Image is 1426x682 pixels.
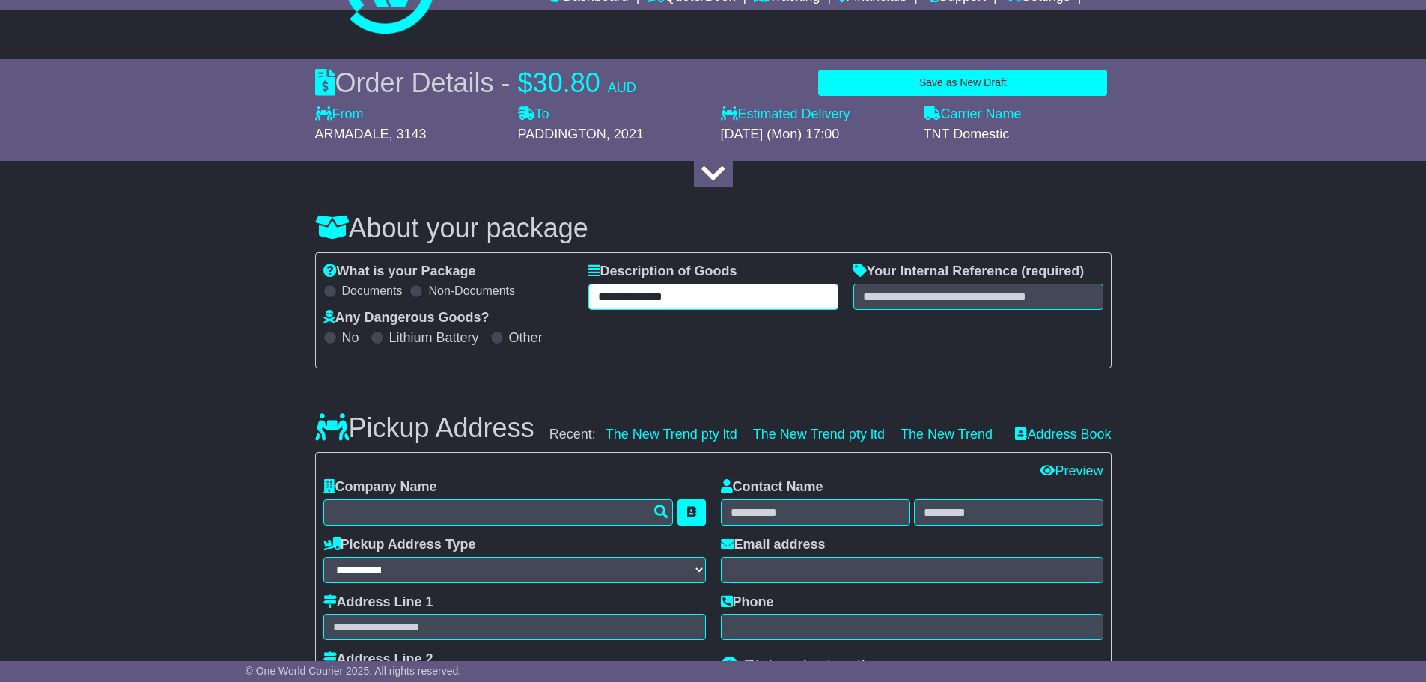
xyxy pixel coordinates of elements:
[606,127,644,141] span: , 2021
[924,106,1022,123] label: Carrier Name
[721,537,826,553] label: Email address
[1015,427,1111,443] a: Address Book
[323,594,433,611] label: Address Line 1
[753,427,885,442] a: The New Trend pty ltd
[533,67,600,98] span: 30.80
[389,127,427,141] span: , 3143
[315,127,389,141] span: ARMADALE
[509,330,543,347] label: Other
[588,264,737,280] label: Description of Goods
[323,310,490,326] label: Any Dangerous Goods?
[721,479,823,496] label: Contact Name
[518,67,533,98] span: $
[721,106,909,123] label: Estimated Delivery
[721,594,774,611] label: Phone
[323,264,476,280] label: What is your Package
[1040,463,1103,478] a: Preview
[608,80,636,95] span: AUD
[853,264,1085,280] label: Your Internal Reference (required)
[315,106,364,123] label: From
[342,284,403,298] label: Documents
[518,106,549,123] label: To
[743,656,894,676] span: Pickup Instructions
[721,127,909,143] div: [DATE] (Mon) 17:00
[518,127,606,141] span: PADDINGTON
[818,70,1107,96] button: Save as New Draft
[315,67,636,99] div: Order Details -
[428,284,515,298] label: Non-Documents
[323,479,437,496] label: Company Name
[246,665,462,677] span: © One World Courier 2025. All rights reserved.
[389,330,479,347] label: Lithium Battery
[342,330,359,347] label: No
[315,213,1112,243] h3: About your package
[606,427,737,442] a: The New Trend pty ltd
[549,427,1001,443] div: Recent:
[315,413,534,443] h3: Pickup Address
[901,427,993,442] a: The New Trend
[323,537,476,553] label: Pickup Address Type
[323,651,433,668] label: Address Line 2
[924,127,1112,143] div: TNT Domestic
